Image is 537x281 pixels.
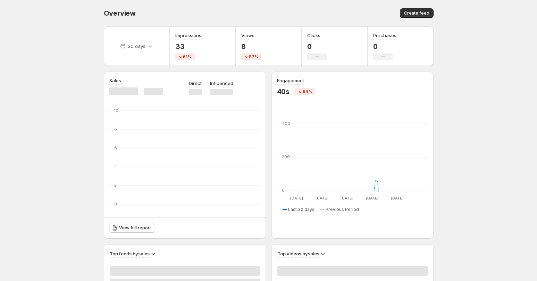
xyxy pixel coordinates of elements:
[104,9,136,17] span: Overview
[404,10,429,16] span: Create feed
[175,42,201,51] p: 33
[277,77,304,84] h3: Engagement
[109,77,121,84] h3: Sales
[373,32,396,39] h3: Purchases
[290,196,303,201] text: [DATE]
[282,121,290,126] text: 400
[282,188,285,193] text: 0
[189,80,202,87] p: Direct
[109,223,155,233] a: View full report
[114,108,118,113] text: 10
[303,89,312,94] span: 94%
[277,250,319,257] h3: Top videos by sales
[277,87,290,96] p: 40s
[341,196,353,201] text: [DATE]
[210,80,233,87] p: Influenced
[114,127,117,131] text: 8
[119,225,151,231] span: View full report
[288,207,314,212] span: Last 30 days
[114,202,117,206] text: 0
[366,196,378,201] text: [DATE]
[282,154,290,159] text: 200
[249,54,259,60] span: 87%
[128,43,145,50] p: 30 days
[114,145,117,150] text: 6
[391,196,404,201] text: [DATE]
[114,183,117,188] text: 2
[110,250,150,257] h3: Top feeds by sales
[307,32,320,39] h3: Clicks
[400,8,434,18] button: Create feed
[315,196,328,201] text: [DATE]
[307,42,327,51] p: 0
[326,207,359,212] span: Previous Period
[241,42,261,51] p: 8
[175,32,201,39] h3: Impressions
[114,164,117,169] text: 4
[241,32,254,39] h3: Views
[183,54,192,60] span: 61%
[373,42,396,51] p: 0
